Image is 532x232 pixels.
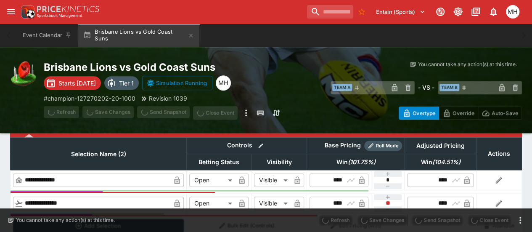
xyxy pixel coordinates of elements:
[61,149,135,159] span: Selection Name (2)
[189,157,249,167] span: Betting Status
[399,107,522,120] div: Start From
[254,173,291,187] div: Visible
[468,4,483,19] button: Documentation
[439,84,459,91] span: Team B
[439,107,478,120] button: Override
[413,109,435,117] p: Overtype
[307,5,353,19] input: search
[515,215,525,225] button: more
[371,5,430,19] button: Select Tenant
[255,140,266,151] button: Bulk edit
[450,4,466,19] button: Toggle light/dark mode
[405,137,476,154] th: Adjusted Pricing
[142,76,212,90] button: Simulation Running
[347,157,375,167] em: ( 101.75 %)
[364,141,402,151] div: Show/hide Price Roll mode configuration.
[216,75,231,91] div: Michael Hutchinson
[119,79,134,88] p: Tier 1
[44,61,323,74] h2: Copy To Clipboard
[432,157,460,167] em: ( 104.51 %)
[321,140,364,151] div: Base Pricing
[486,4,501,19] button: Notifications
[492,109,518,117] p: Auto-Save
[241,106,251,120] button: more
[58,79,96,88] p: Starts [DATE]
[19,3,35,20] img: PriceKinetics Logo
[16,216,115,224] p: You cannot take any action(s) at this time.
[373,142,402,149] span: Roll Mode
[399,107,439,120] button: Overtype
[332,84,352,91] span: Team A
[189,197,235,210] div: Open
[418,61,517,68] p: You cannot take any action(s) at this time.
[257,157,301,167] span: Visibility
[149,94,187,103] p: Revision 1039
[186,137,307,154] th: Controls
[433,4,448,19] button: Connected to PK
[506,5,519,19] div: Michael Hutchinson
[418,83,434,92] h6: - VS -
[78,24,199,47] button: Brisbane Lions vs Gold Coast Suns
[453,109,474,117] p: Override
[3,4,19,19] button: open drawer
[37,14,82,18] img: Sportsbook Management
[355,5,368,19] button: No Bookmarks
[476,137,521,170] th: Actions
[503,3,522,21] button: Michael Hutchinson
[44,94,135,103] p: Copy To Clipboard
[37,6,99,12] img: PriceKinetics
[189,173,235,187] div: Open
[18,24,77,47] button: Event Calendar
[478,107,522,120] button: Auto-Save
[327,157,384,167] span: Win(101.75%)
[254,197,291,210] div: Visible
[10,61,37,88] img: australian_rules.png
[411,157,469,167] span: Win(104.51%)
